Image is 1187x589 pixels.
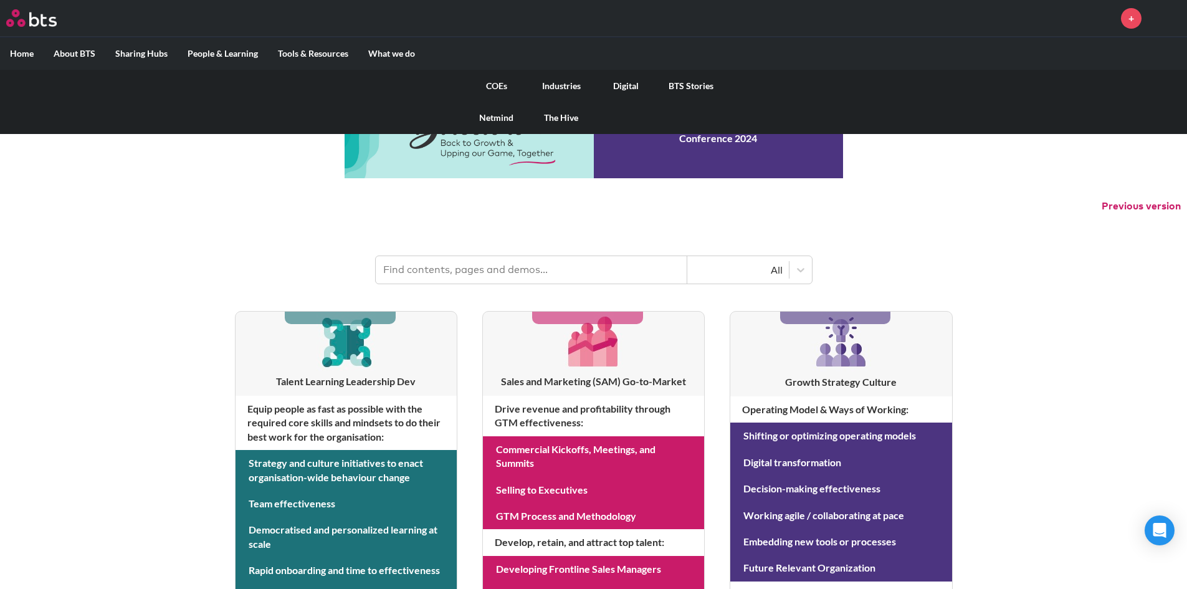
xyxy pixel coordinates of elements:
[1102,199,1181,213] button: Previous version
[483,375,704,388] h3: Sales and Marketing (SAM) Go-to-Market
[483,529,704,555] h4: Develop, retain, and attract top talent :
[1151,3,1181,33] img: Chayanun Techaworawitayakoon
[178,37,268,70] label: People & Learning
[358,37,425,70] label: What we do
[236,375,457,388] h3: Talent Learning Leadership Dev
[44,37,105,70] label: About BTS
[236,396,457,450] h4: Equip people as fast as possible with the required core skills and mindsets to do their best work...
[1151,3,1181,33] a: Profile
[730,396,951,423] h4: Operating Model & Ways of Working :
[105,37,178,70] label: Sharing Hubs
[6,9,80,27] a: Go home
[376,256,687,284] input: Find contents, pages and demos...
[811,312,871,371] img: [object Object]
[6,9,57,27] img: BTS Logo
[1121,8,1142,29] a: +
[483,396,704,436] h4: Drive revenue and profitability through GTM effectiveness :
[564,312,623,371] img: [object Object]
[317,312,376,371] img: [object Object]
[1145,515,1175,545] div: Open Intercom Messenger
[730,375,951,389] h3: Growth Strategy Culture
[694,263,783,277] div: All
[268,37,358,70] label: Tools & Resources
